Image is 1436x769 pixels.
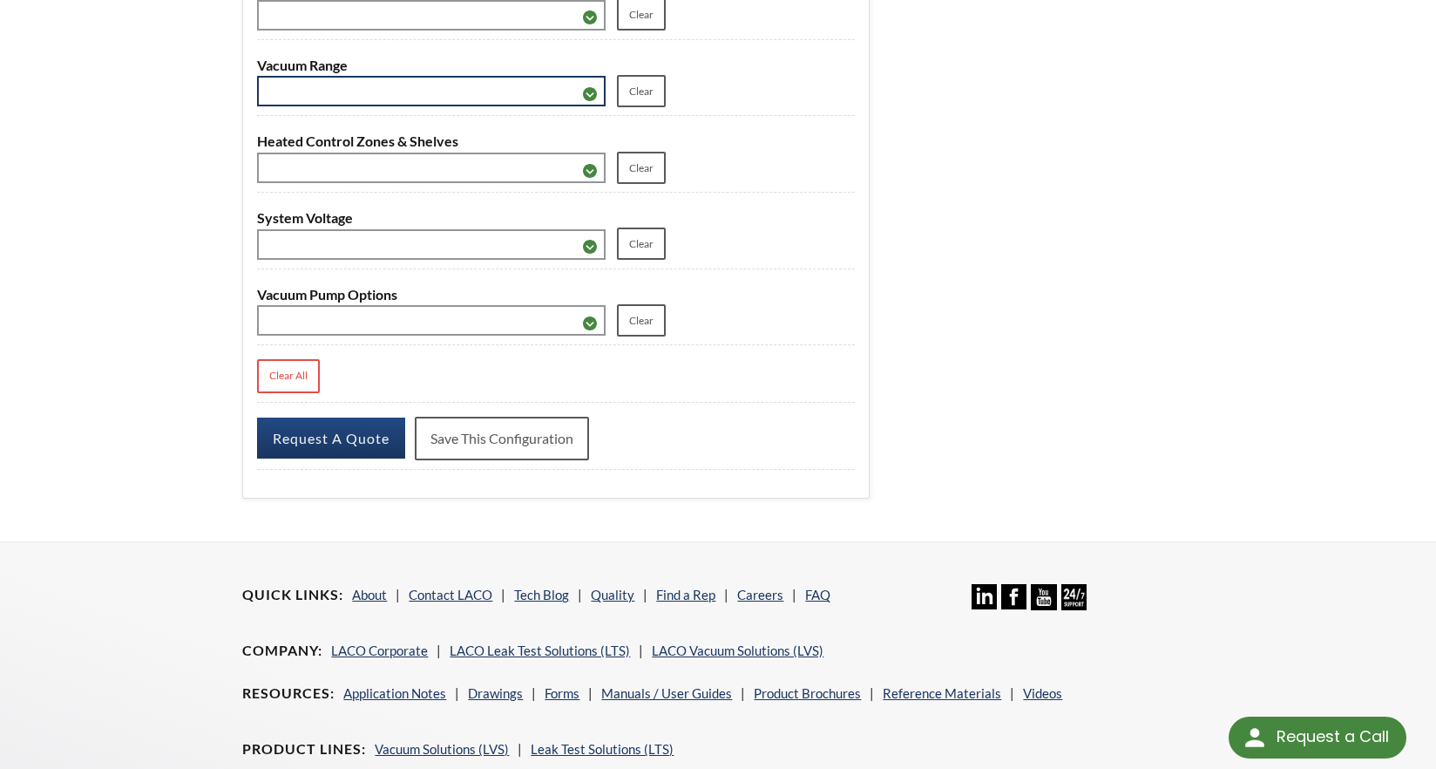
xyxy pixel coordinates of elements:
[257,283,854,306] label: Vacuum Pump Options
[450,643,630,658] a: LACO Leak Test Solutions (LTS)
[545,685,579,701] a: Forms
[883,685,1001,701] a: Reference Materials
[375,741,509,757] a: Vacuum Solutions (LVS)
[1241,724,1269,752] img: round button
[1061,584,1087,609] img: 24/7 Support Icon
[617,75,666,107] a: Clear
[257,54,854,77] label: Vacuum Range
[257,130,854,153] label: Heated Control Zones & Shelves
[257,359,320,393] a: Clear All
[409,587,492,602] a: Contact LACO
[242,586,343,604] h4: Quick Links
[531,741,674,757] a: Leak Test Solutions (LTS)
[352,587,387,602] a: About
[805,587,830,602] a: FAQ
[656,587,715,602] a: Find a Rep
[257,418,405,459] button: Request A Quote
[343,685,446,701] a: Application Notes
[514,587,569,602] a: Tech Blog
[591,587,634,602] a: Quality
[1277,717,1389,757] div: Request a Call
[617,228,666,260] a: Clear
[737,587,783,602] a: Careers
[617,152,666,184] a: Clear
[242,684,335,703] h4: Resources
[468,685,523,701] a: Drawings
[242,740,366,759] h4: Product Lines
[652,643,823,658] a: LACO Vacuum Solutions (LVS)
[1229,717,1406,759] div: Request a Call
[1061,597,1087,613] a: 24/7 Support
[331,643,428,658] a: LACO Corporate
[1023,685,1062,701] a: Videos
[257,207,854,229] label: System Voltage
[242,642,322,660] h4: Company
[617,304,666,337] a: Clear
[415,417,589,460] a: Save This Configuration
[754,685,861,701] a: Product Brochures
[601,685,732,701] a: Manuals / User Guides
